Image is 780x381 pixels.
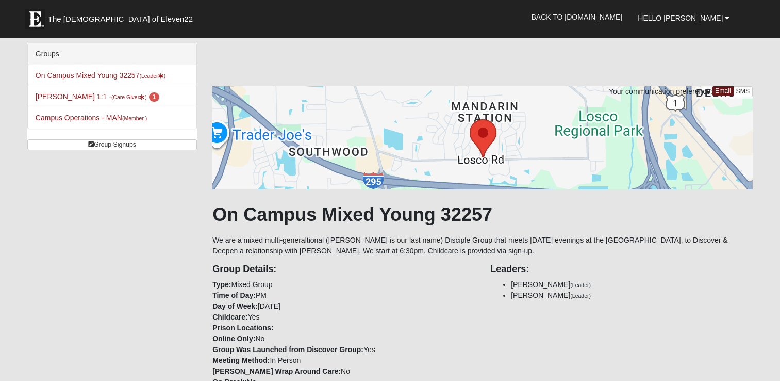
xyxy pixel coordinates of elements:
strong: Prison Locations: [212,324,273,332]
small: (Leader) [570,282,591,288]
a: Campus Operations - MAN(Member ) [36,114,147,122]
a: Hello [PERSON_NAME] [630,5,737,31]
a: On Campus Mixed Young 32257(Leader) [36,71,165,80]
strong: Online Only: [212,335,255,343]
a: Group Signups [27,139,197,150]
a: Web cache enabled [228,367,234,378]
h4: Leaders: [490,264,753,275]
small: (Member ) [122,115,147,121]
span: Hello [PERSON_NAME] [638,14,723,22]
strong: Day of Week: [212,302,258,310]
strong: Meeting Method: [212,356,270,364]
span: Your communication preference: [609,87,712,96]
a: The [DEMOGRAPHIC_DATA] of Eleven22 [20,4,226,29]
small: (Leader ) [139,73,165,79]
a: Back to [DOMAIN_NAME] [523,4,630,30]
small: (Leader) [570,293,591,299]
a: Block Configuration (Alt-B) [736,363,755,378]
span: number of pending members [149,92,160,102]
a: Page Properties (Alt+P) [755,363,773,378]
a: Email [712,86,734,96]
small: (Care Giver ) [111,94,147,100]
li: [PERSON_NAME] [511,279,753,290]
span: ViewState Size: 71 KB [84,369,152,378]
strong: Childcare: [212,313,247,321]
h4: Group Details: [212,264,475,275]
span: HTML Size: 178 KB [160,369,220,378]
h1: On Campus Mixed Young 32257 [212,203,753,226]
strong: Group Was Launched from Discover Group: [212,345,363,354]
span: The [DEMOGRAPHIC_DATA] of Eleven22 [48,14,193,24]
strong: Time of Day: [212,291,256,299]
li: [PERSON_NAME] [511,290,753,301]
strong: Type: [212,280,231,289]
a: [PERSON_NAME] 1:1 -(Care Giver) 1 [36,92,159,101]
img: Eleven22 logo [25,9,45,29]
div: Groups [28,43,196,65]
a: SMS [733,86,753,97]
a: Page Load Time: 1.40s [10,370,73,377]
